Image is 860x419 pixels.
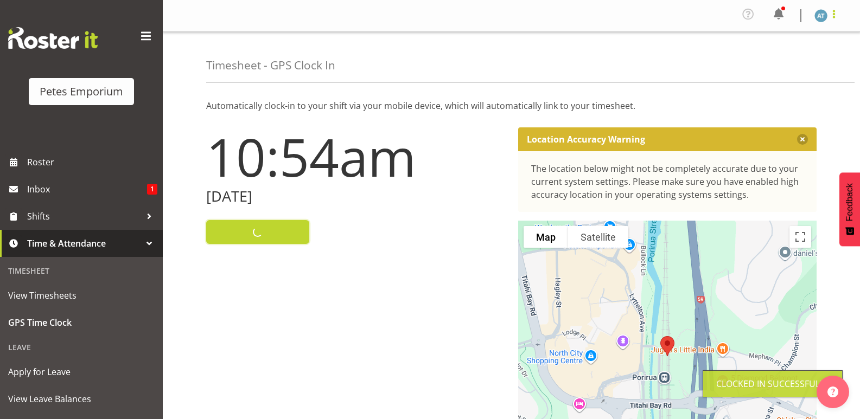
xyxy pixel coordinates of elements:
[814,9,827,22] img: alex-micheal-taniwha5364.jpg
[206,99,817,112] p: Automatically clock-in to your shift via your mobile device, which will automatically link to you...
[524,226,568,248] button: Show street map
[27,181,147,197] span: Inbox
[3,260,160,282] div: Timesheet
[206,188,505,205] h2: [DATE]
[206,59,335,72] h4: Timesheet - GPS Clock In
[8,391,155,407] span: View Leave Balances
[3,282,160,309] a: View Timesheets
[8,314,155,331] span: GPS Time Clock
[3,309,160,336] a: GPS Time Clock
[8,364,155,380] span: Apply for Leave
[27,235,141,252] span: Time & Attendance
[797,134,808,145] button: Close message
[531,162,804,201] div: The location below might not be completely accurate due to your current system settings. Please m...
[206,127,505,186] h1: 10:54am
[8,27,98,49] img: Rosterit website logo
[40,83,123,100] div: Petes Emporium
[3,358,160,385] a: Apply for Leave
[147,184,157,195] span: 1
[27,208,141,224] span: Shifts
[789,226,811,248] button: Toggle fullscreen view
[845,183,855,221] span: Feedback
[527,134,645,145] p: Location Accuracy Warning
[3,336,160,358] div: Leave
[3,385,160,412] a: View Leave Balances
[568,226,628,248] button: Show satellite imagery
[827,386,838,397] img: help-xxl-2.png
[27,154,157,170] span: Roster
[839,172,860,246] button: Feedback - Show survey
[8,287,155,304] span: View Timesheets
[716,377,829,390] div: Clocked in Successfully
